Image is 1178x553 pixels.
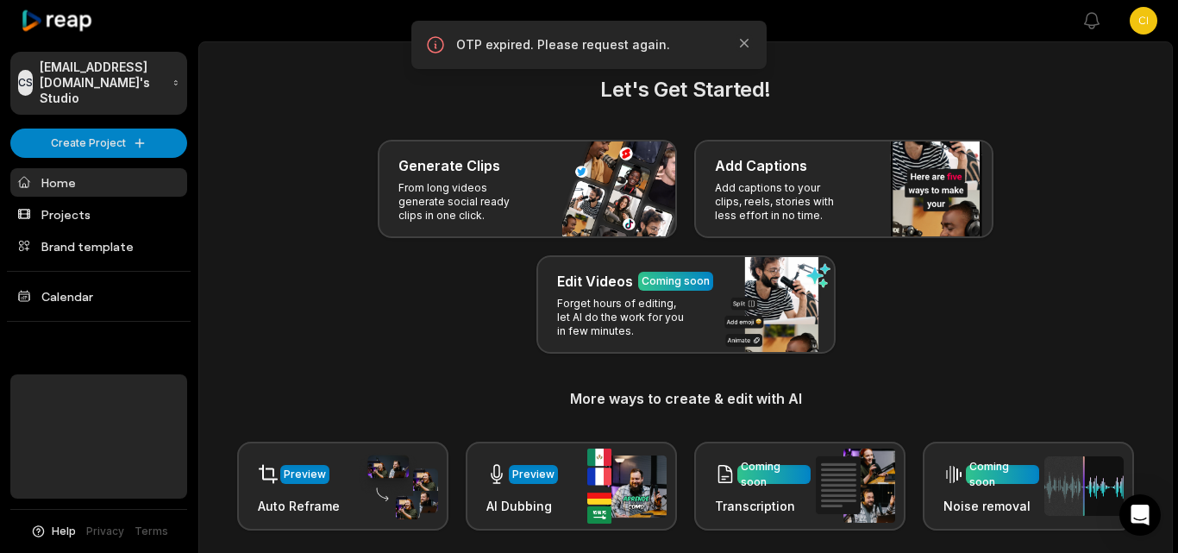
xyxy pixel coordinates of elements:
[10,282,187,311] a: Calendar
[86,524,124,539] a: Privacy
[258,497,340,515] h3: Auto Reframe
[40,60,166,107] p: [EMAIL_ADDRESS][DOMAIN_NAME]'s Studio
[18,70,33,96] div: CS
[284,467,326,482] div: Preview
[220,388,1151,409] h3: More ways to create & edit with AI
[398,155,500,176] h3: Generate Clips
[220,74,1151,105] h2: Let's Get Started!
[10,129,187,158] button: Create Project
[642,273,710,289] div: Coming soon
[587,449,667,524] img: ai_dubbing.png
[715,181,849,223] p: Add captions to your clips, reels, stories with less effort in no time.
[943,497,1039,515] h3: Noise removal
[398,181,532,223] p: From long videos generate social ready clips in one click.
[359,453,438,520] img: auto_reframe.png
[1044,456,1124,516] img: noise_removal.png
[969,459,1036,490] div: Coming soon
[715,155,807,176] h3: Add Captions
[741,459,807,490] div: Coming soon
[557,271,633,292] h3: Edit Videos
[135,524,168,539] a: Terms
[10,232,187,261] a: Brand template
[10,168,187,197] a: Home
[10,200,187,229] a: Projects
[30,524,76,539] button: Help
[456,36,722,53] p: OTP expired. Please request again.
[557,297,691,338] p: Forget hours of editing, let AI do the work for you in few minutes.
[52,524,76,539] span: Help
[486,497,558,515] h3: AI Dubbing
[1119,494,1161,536] div: Open Intercom Messenger
[816,449,895,523] img: transcription.png
[715,497,811,515] h3: Transcription
[512,467,555,482] div: Preview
